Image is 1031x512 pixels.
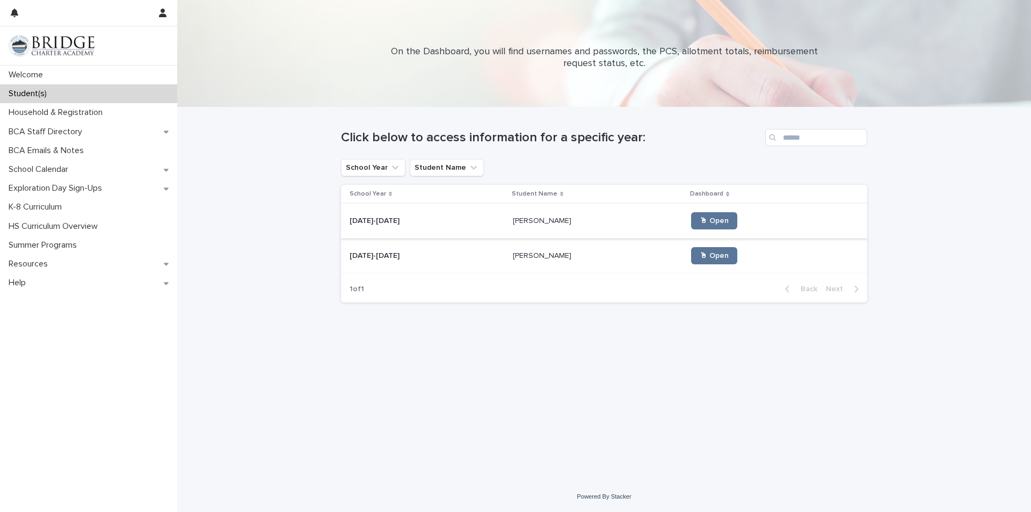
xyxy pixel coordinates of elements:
p: K-8 Curriculum [4,202,70,212]
p: On the Dashboard, you will find usernames and passwords, the PCS, allotment totals, reimbursement... [389,46,819,69]
span: 🖱 Open [700,252,729,259]
p: Exploration Day Sign-Ups [4,183,111,193]
p: Welcome [4,70,52,80]
p: 1 of 1 [341,276,373,302]
tr: [DATE]-[DATE][DATE]-[DATE] [PERSON_NAME][PERSON_NAME] 🖱 Open [341,204,867,239]
span: Next [826,285,850,293]
p: HS Curriculum Overview [4,221,106,232]
p: [PERSON_NAME] [513,214,573,226]
p: Summer Programs [4,240,85,250]
button: Back [776,284,822,294]
p: BCA Emails & Notes [4,146,92,156]
a: 🖱 Open [691,212,737,229]
p: [DATE]-[DATE] [350,214,402,226]
img: V1C1m3IdTEidaUdm9Hs0 [9,35,95,56]
button: School Year [341,159,405,176]
button: Next [822,284,867,294]
p: Student Name [512,188,557,200]
span: 🖱 Open [700,217,729,225]
p: BCA Staff Directory [4,127,91,137]
p: Dashboard [690,188,723,200]
span: Back [794,285,817,293]
tr: [DATE]-[DATE][DATE]-[DATE] [PERSON_NAME][PERSON_NAME] 🖱 Open [341,239,867,273]
p: [DATE]-[DATE] [350,249,402,261]
p: [PERSON_NAME] [513,249,573,261]
input: Search [765,129,867,146]
p: School Calendar [4,164,77,175]
button: Student Name [410,159,484,176]
p: Household & Registration [4,107,111,118]
h1: Click below to access information for a specific year: [341,130,761,146]
p: Resources [4,259,56,269]
a: Powered By Stacker [577,493,631,500]
p: School Year [350,188,386,200]
p: Help [4,278,34,288]
a: 🖱 Open [691,247,737,264]
p: Student(s) [4,89,55,99]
